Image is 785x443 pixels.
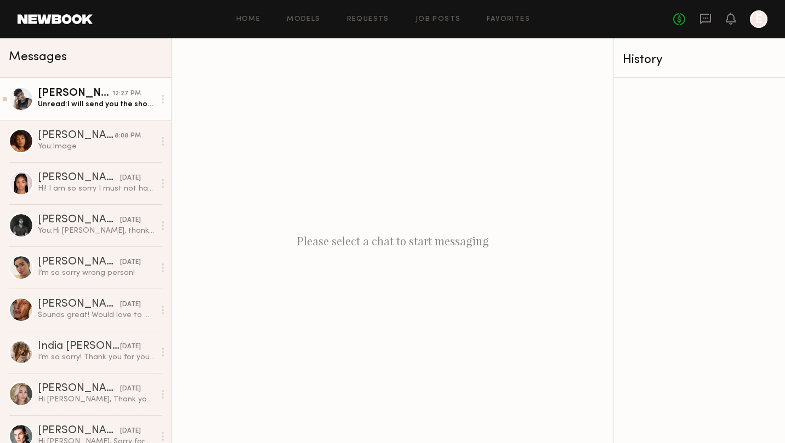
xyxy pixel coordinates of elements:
[38,425,120,436] div: [PERSON_NAME]
[38,88,112,99] div: [PERSON_NAME]
[38,299,120,310] div: [PERSON_NAME]
[38,226,155,236] div: You: Hi [PERSON_NAME], thank you so much for expressing interest in our shoot this [DATE]. We lov...
[38,383,120,394] div: [PERSON_NAME]
[120,300,141,310] div: [DATE]
[172,38,613,443] div: Please select a chat to start messaging
[38,394,155,405] div: Hi [PERSON_NAME], Thank you for your message! Unfortunately no, we already not available [DATE] :(
[750,10,767,28] a: E
[115,131,141,141] div: 8:08 PM
[38,215,120,226] div: [PERSON_NAME]
[120,342,141,352] div: [DATE]
[120,215,141,226] div: [DATE]
[38,257,120,268] div: [PERSON_NAME]
[38,310,155,320] div: Sounds great! Would love to work with you in the future :). Thank you!
[38,141,155,152] div: You: Image
[120,426,141,436] div: [DATE]
[38,183,155,194] div: Hi! I am so sorry I must not have seen the date but I am not currently in [US_STATE], apologies!
[38,268,155,278] div: I’m so sorry wrong person!
[9,51,67,64] span: Messages
[487,16,530,23] a: Favorites
[38,352,155,363] div: I’m so sorry! Thank you for your interest Best, [GEOGRAPHIC_DATA]
[38,99,155,110] div: Unread: I will send you the shoes I have by text
[416,16,461,23] a: Job Posts
[38,130,115,141] div: [PERSON_NAME]
[236,16,261,23] a: Home
[112,89,141,99] div: 12:27 PM
[120,173,141,183] div: [DATE]
[38,341,120,352] div: India [PERSON_NAME]
[120,384,141,394] div: [DATE]
[38,172,120,183] div: [PERSON_NAME]
[120,257,141,268] div: [DATE]
[623,54,776,66] div: History
[347,16,389,23] a: Requests
[287,16,320,23] a: Models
